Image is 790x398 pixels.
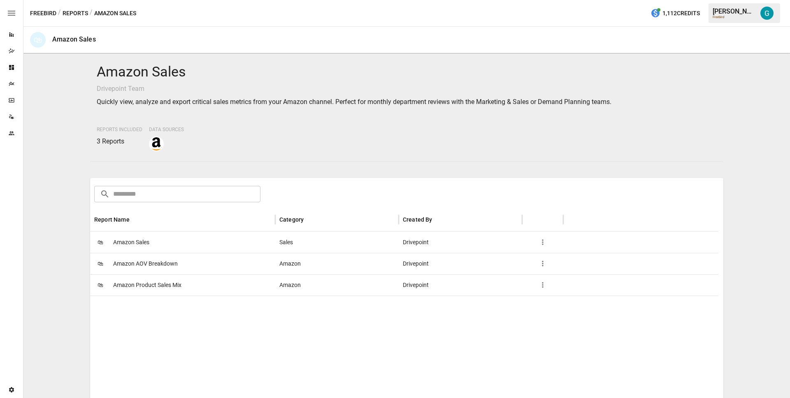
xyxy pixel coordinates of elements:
button: Gavin Acres [755,2,778,25]
div: Freebird [713,15,755,19]
img: amazon [150,137,163,150]
button: 1,112Credits [647,6,703,21]
button: Reports [63,8,88,19]
span: 1,112 Credits [662,8,700,19]
span: Amazon Sales [113,232,149,253]
span: 🛍 [94,236,107,248]
img: Gavin Acres [760,7,774,20]
div: Drivepoint [399,274,522,296]
div: / [58,8,61,19]
div: Drivepoint [399,253,522,274]
div: Report Name [94,216,130,223]
div: 🛍 [30,32,46,48]
span: 🛍 [94,279,107,291]
div: Amazon [275,274,399,296]
div: [PERSON_NAME] [713,7,755,15]
button: Sort [304,214,316,225]
button: Sort [130,214,142,225]
span: 🛍 [94,257,107,270]
p: Quickly view, analyze and export critical sales metrics from your Amazon channel. Perfect for mon... [97,97,717,107]
div: Drivepoint [399,231,522,253]
button: Freebird [30,8,56,19]
div: Amazon [275,253,399,274]
span: Amazon Product Sales Mix [113,275,181,296]
span: Reports Included [97,127,142,132]
p: 3 Reports [97,137,142,146]
h4: Amazon Sales [97,63,717,81]
div: Amazon Sales [52,35,96,43]
p: Drivepoint Team [97,84,717,94]
span: Amazon AOV Breakdown [113,253,178,274]
div: / [90,8,93,19]
div: Category [279,216,304,223]
div: Created By [403,216,432,223]
button: Sort [433,214,445,225]
div: Sales [275,231,399,253]
span: Data Sources [149,127,184,132]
